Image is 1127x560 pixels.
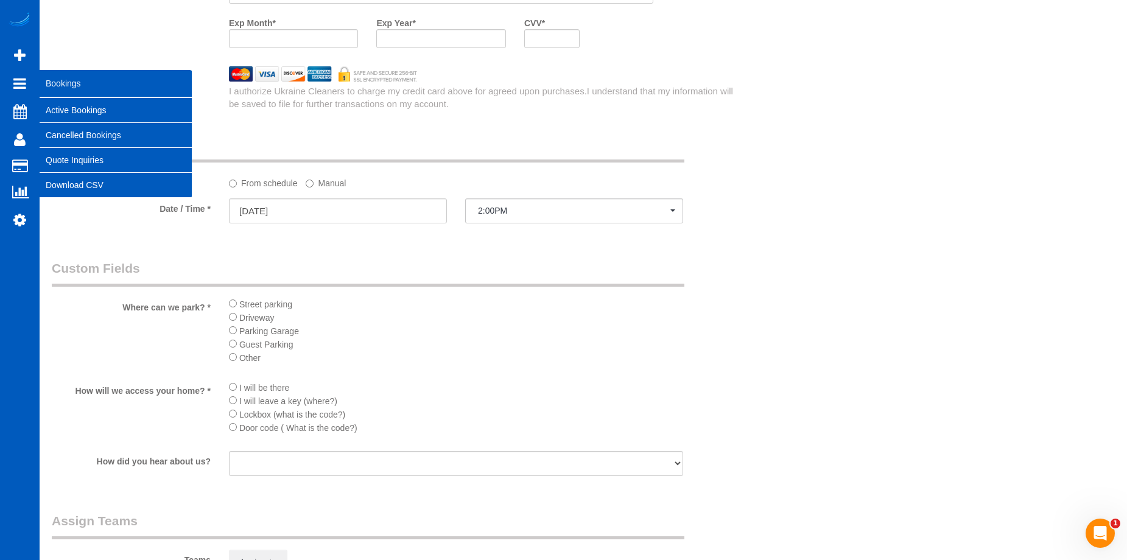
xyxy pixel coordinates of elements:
span: 2:00PM [478,206,670,215]
input: MM/DD/YYYY [229,198,447,223]
label: Where can we park? * [43,297,220,313]
img: credit cards [220,66,426,82]
span: I will leave a key (where?) [239,396,337,406]
a: Cancelled Bookings [40,123,192,147]
span: Bookings [40,69,192,97]
span: Street parking [239,299,292,309]
legend: When [52,135,684,163]
img: Automaid Logo [7,12,32,29]
span: 1 [1111,519,1120,528]
span: Driveway [239,313,275,323]
legend: Assign Teams [52,512,684,539]
legend: Custom Fields [52,259,684,287]
span: Door code ( What is the code?) [239,423,357,433]
label: CVV [524,13,545,29]
input: From schedule [229,180,237,187]
ul: Bookings [40,97,192,198]
label: How did you hear about us? [43,451,220,467]
iframe: Intercom live chat [1086,519,1115,548]
span: Lockbox (what is the code?) [239,410,345,419]
label: Manual [306,173,346,189]
span: Parking Garage [239,326,299,336]
span: Other [239,353,261,363]
a: Download CSV [40,173,192,197]
span: I will be there [239,383,289,393]
label: How will we access your home? * [43,380,220,397]
a: Active Bookings [40,98,192,122]
button: 2:00PM [465,198,683,223]
label: Exp Month [229,13,276,29]
span: Guest Parking [239,340,293,349]
div: I authorize Ukraine Cleaners to charge my credit card above for agreed upon purchases. [220,85,751,111]
label: From schedule [229,173,298,189]
label: Date / Time * [43,198,220,215]
input: Manual [306,180,314,187]
a: Quote Inquiries [40,148,192,172]
label: Exp Year [376,13,415,29]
